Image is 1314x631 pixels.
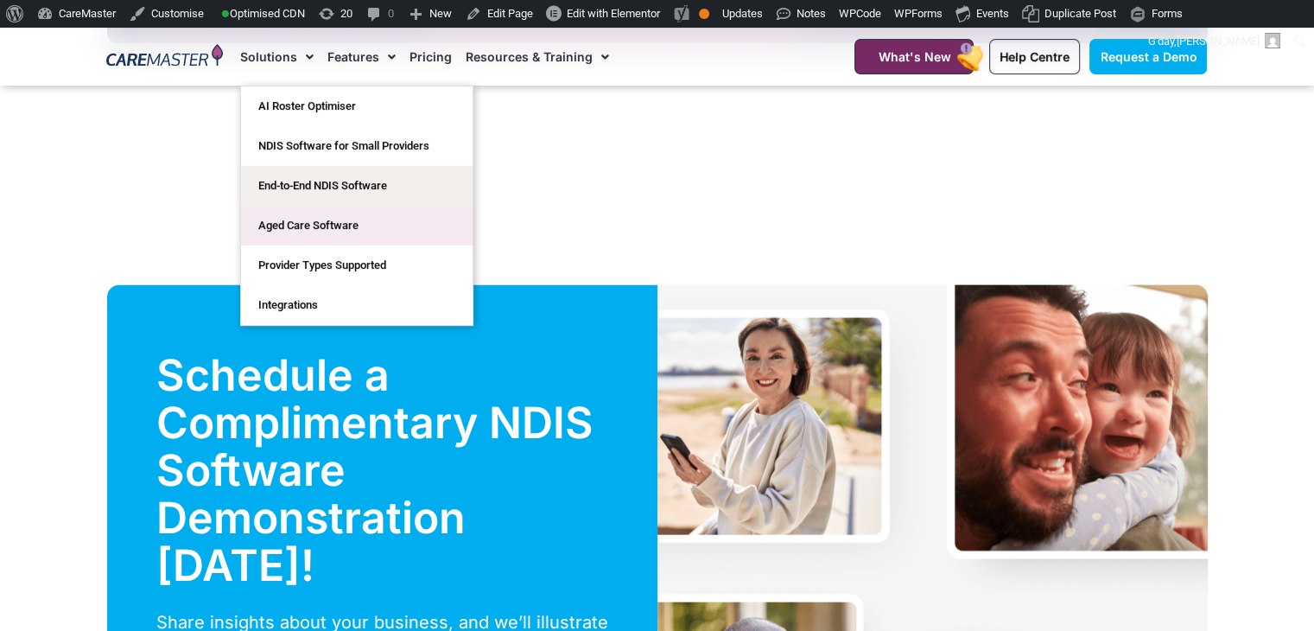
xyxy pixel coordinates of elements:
span: Edit with Elementor [567,7,660,20]
nav: Menu [240,28,812,86]
a: Solutions [240,28,314,86]
a: AI Roster Optimiser [241,86,473,126]
a: Resources & Training [466,28,609,86]
a: Pricing [409,28,452,86]
h2: Schedule a Complimentary NDIS Software Demonstration [DATE]! [156,352,608,590]
img: CareMaster Logo [106,44,223,70]
a: NDIS Software for Small Providers [241,126,473,166]
a: What's New [854,39,974,74]
a: G'day, [1142,28,1287,55]
a: Request a Demo [1089,39,1207,74]
span: Request a Demo [1100,49,1197,64]
ul: Solutions [240,86,473,326]
span: What's New [878,49,950,64]
a: Help Centre [989,39,1080,74]
div: OK [699,9,709,19]
a: Features [327,28,396,86]
a: End-to-End NDIS Software [241,166,473,206]
a: Aged Care Software [241,206,473,245]
a: Provider Types Supported​ [241,245,473,285]
span: [PERSON_NAME] [1177,35,1260,48]
a: Integrations [241,285,473,325]
span: Help Centre [1000,49,1070,64]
